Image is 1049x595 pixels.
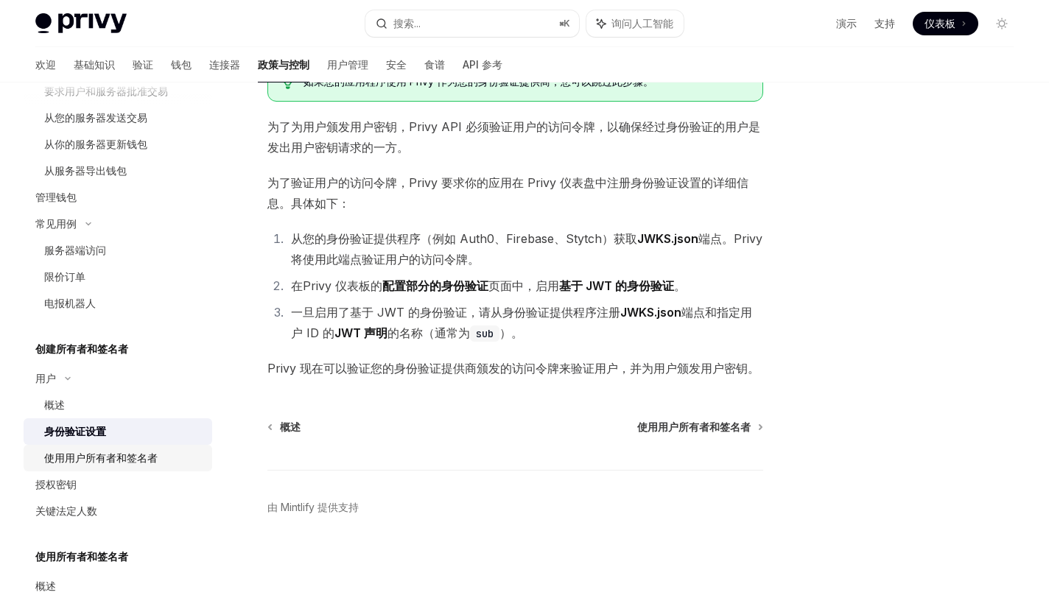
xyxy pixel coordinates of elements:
[35,550,128,563] font: 使用所有者和签名者
[209,58,240,71] font: 连接器
[35,372,56,384] font: 用户
[44,164,127,177] font: 从服务器导出钱包
[874,17,895,29] font: 支持
[269,420,301,434] a: 概述
[586,10,684,37] button: 询问人工智能
[637,420,751,433] font: 使用用户所有者和签名者
[327,47,368,82] a: 用户管理
[74,58,115,71] font: 基础知识
[836,17,857,29] font: 演示
[564,18,570,29] font: K
[303,278,382,293] font: Privy 仪表板的
[990,12,1014,35] button: 切换暗模式
[24,237,212,264] a: 服务器端访问
[674,278,686,293] font: 。
[44,244,106,256] font: 服务器端访问
[267,501,359,513] font: 由 Mintlify 提供支持
[133,47,153,82] a: 验证
[559,278,674,293] font: 基于 JWT 的身份验证
[386,47,407,82] a: 安全
[133,58,153,71] font: 验证
[382,278,441,293] font: 配置部分的
[24,290,212,317] a: 电报机器人
[24,264,212,290] a: 限价订单
[35,191,77,203] font: 管理钱包
[24,184,212,211] a: 管理钱包
[24,418,212,445] a: 身份验证设置
[424,47,445,82] a: 食谱
[499,325,523,340] font: ）。
[35,478,77,490] font: 授权密钥
[267,361,759,376] font: Privy 现在可以验证您的身份验证提供商颁发的访问令牌来验证用户，并为用户颁发用户密钥。
[35,13,127,34] img: 灯光标志
[874,16,895,31] a: 支持
[470,325,499,342] code: sub
[925,17,955,29] font: 仪表板
[327,58,368,71] font: 用户管理
[74,47,115,82] a: 基础知识
[291,278,303,293] font: 在
[280,420,301,433] font: 概述
[171,47,192,82] a: 钱包
[44,451,158,464] font: 使用用户所有者和签名者
[463,58,502,71] font: API 参考
[24,471,212,498] a: 授权密钥
[488,278,559,293] font: 页面中，启用
[44,138,147,150] font: 从你的服务器更新钱包
[24,445,212,471] a: 使用用户所有者和签名者
[171,58,192,71] font: 钱包
[24,498,212,524] a: 关键法定人数
[913,12,978,35] a: 仪表板
[424,58,445,71] font: 食谱
[44,398,65,411] font: 概述
[637,420,762,434] a: 使用用户所有者和签名者
[209,47,240,82] a: 连接器
[44,111,147,124] font: 从您的服务器发送交易
[35,342,128,355] font: 创建所有者和签名者
[24,158,212,184] a: 从服务器导出钱包
[611,17,673,29] font: 询问人工智能
[267,500,359,515] a: 由 Mintlify 提供支持
[387,325,470,340] font: 的名称（通常为
[44,270,85,283] font: 限价订单
[386,58,407,71] font: 安全
[393,17,421,29] font: 搜索...
[24,131,212,158] a: 从你的服务器更新钱包
[267,119,760,155] font: 为了为用户颁发用户密钥，Privy API 必须验证用户的访问令牌，以确保经过身份验证的用户是发出用户密钥请求的一方。
[559,18,564,29] font: ⌘
[267,175,748,211] font: 为了验证用户的访问令牌，Privy 要求你的应用在 Privy 仪表盘中注册身份验证设置的详细信息。具体如下：
[334,325,387,340] font: JWT 声明
[24,105,212,131] a: 从您的服务器发送交易
[258,58,309,71] font: 政策与控制
[637,231,698,246] font: JWKS.json
[463,47,502,82] a: API 参考
[35,580,56,592] font: 概述
[291,231,637,246] font: 从您的身份验证提供程序（例如 Auth0、Firebase、Stytch）获取
[35,217,77,230] font: 常见用例
[258,47,309,82] a: 政策与控制
[836,16,857,31] a: 演示
[44,297,96,309] font: 电报机器人
[35,504,97,517] font: 关键法定人数
[35,47,56,82] a: 欢迎
[620,305,681,320] font: JWKS.json
[35,58,56,71] font: 欢迎
[291,305,620,320] font: 一旦启用了基于 JWT 的身份验证，请从身份验证提供程序注册
[365,10,579,37] button: 搜索...⌘K
[44,425,106,437] font: 身份验证设置
[24,392,212,418] a: 概述
[441,278,488,293] font: 身份验证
